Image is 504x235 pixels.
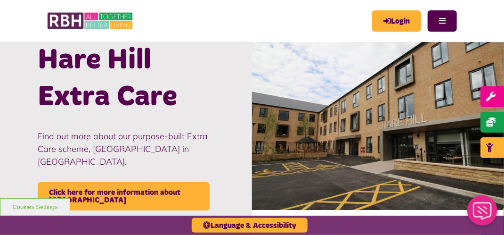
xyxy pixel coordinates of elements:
[47,9,134,32] img: RBH
[38,130,214,168] p: Find out more about our purpose-built Extra Care scheme, [GEOGRAPHIC_DATA] in [GEOGRAPHIC_DATA].
[372,10,421,32] a: MyRBH
[38,42,214,116] h2: Hare Hill Extra Care
[38,182,210,210] a: Click here for more information about [GEOGRAPHIC_DATA]
[252,42,504,210] img: Hare Hill 108
[428,10,457,32] button: Navigation
[192,218,308,233] button: Language & Accessibility
[462,193,504,235] iframe: Netcall Web Assistant for live chat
